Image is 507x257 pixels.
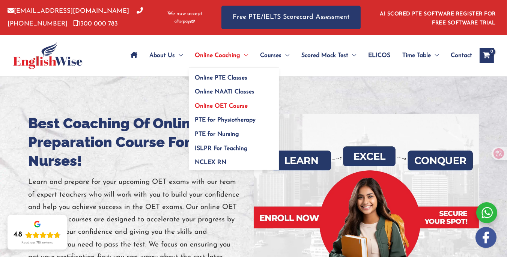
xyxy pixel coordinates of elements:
a: NCLEX RN [189,153,279,170]
h1: Best Coaching Of Online OET Preparation Course For Nurses! [29,114,254,170]
div: Rating: 4.8 out of 5 [14,230,61,239]
span: Menu Toggle [175,42,183,69]
a: Contact [445,42,472,69]
span: About Us [149,42,175,69]
span: Menu Toggle [431,42,439,69]
span: Menu Toggle [281,42,289,69]
a: PTE for Nursing [189,125,279,139]
nav: Site Navigation: Main Menu [125,42,472,69]
a: Scored Mock TestMenu Toggle [295,42,362,69]
a: Time TableMenu Toggle [396,42,445,69]
a: Online PTE Classes [189,68,279,83]
span: Online OET Course [195,103,248,109]
span: Contact [451,42,472,69]
a: Online OET Course [189,96,279,111]
a: PTE for Physiotherapy [189,111,279,125]
span: ISLPR For Teaching [195,146,248,152]
a: ISLPR For Teaching [189,139,279,153]
span: We now accept [167,10,202,18]
span: Courses [260,42,281,69]
span: ELICOS [368,42,390,69]
span: Online PTE Classes [195,75,247,81]
a: View Shopping Cart, empty [480,48,494,63]
aside: Header Widget 1 [376,5,499,30]
span: Online NAATI Classes [195,89,254,95]
a: AI SCORED PTE SOFTWARE REGISTER FOR FREE SOFTWARE TRIAL [380,11,496,26]
span: Menu Toggle [240,42,248,69]
a: CoursesMenu Toggle [254,42,295,69]
img: cropped-ew-logo [13,42,83,69]
img: white-facebook.png [475,227,496,248]
span: Time Table [402,42,431,69]
span: Scored Mock Test [301,42,348,69]
a: ELICOS [362,42,396,69]
span: NCLEX RN [195,159,226,165]
a: [EMAIL_ADDRESS][DOMAIN_NAME] [8,8,129,14]
a: [PHONE_NUMBER] [8,8,143,27]
span: PTE for Physiotherapy [195,117,256,123]
a: Online NAATI Classes [189,83,279,97]
div: 4.8 [14,230,22,239]
div: Read our 718 reviews [21,241,53,245]
a: About UsMenu Toggle [143,42,189,69]
span: PTE for Nursing [195,131,239,137]
span: Menu Toggle [348,42,356,69]
img: Afterpay-Logo [175,20,195,24]
a: Online CoachingMenu Toggle [189,42,254,69]
a: Free PTE/IELTS Scorecard Assessment [221,6,361,29]
span: Online Coaching [195,42,240,69]
a: 1300 000 783 [73,21,118,27]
